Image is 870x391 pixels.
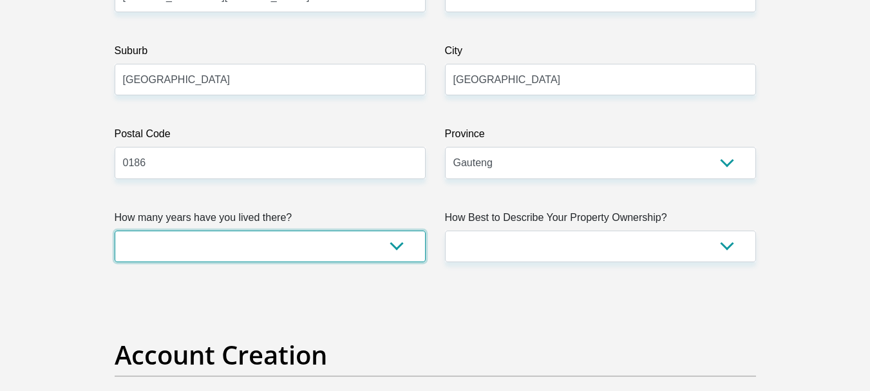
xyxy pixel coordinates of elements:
[445,210,756,231] label: How Best to Describe Your Property Ownership?
[445,147,756,178] select: Please Select a Province
[445,43,756,64] label: City
[445,231,756,262] select: Please select a value
[115,210,426,231] label: How many years have you lived there?
[445,64,756,95] input: City
[115,43,426,64] label: Suburb
[115,147,426,178] input: Postal Code
[115,339,756,370] h2: Account Creation
[115,126,426,147] label: Postal Code
[445,126,756,147] label: Province
[115,231,426,262] select: Please select a value
[115,64,426,95] input: Suburb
